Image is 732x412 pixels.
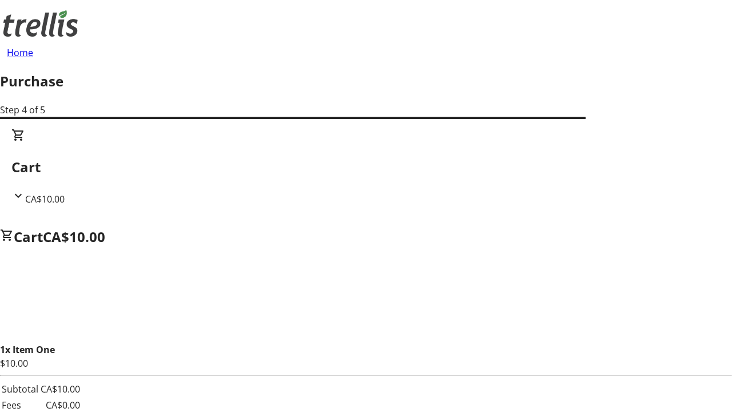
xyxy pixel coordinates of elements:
td: CA$10.00 [40,382,81,397]
td: Subtotal [1,382,39,397]
h2: Cart [11,157,721,177]
div: CartCA$10.00 [11,128,721,206]
span: Cart [14,227,43,246]
span: CA$10.00 [43,227,105,246]
span: CA$10.00 [25,193,65,205]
